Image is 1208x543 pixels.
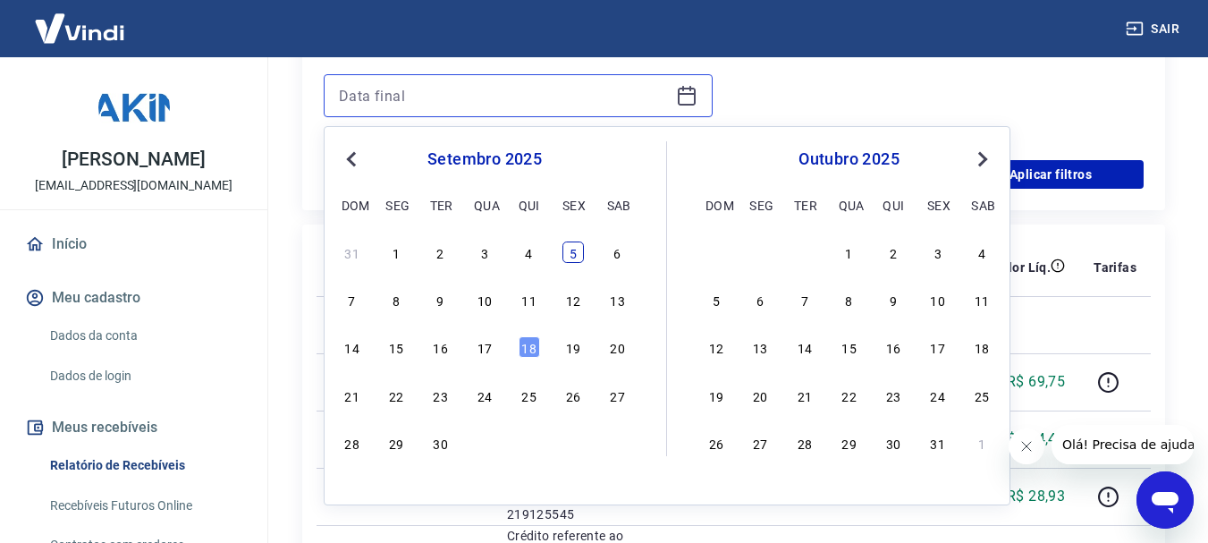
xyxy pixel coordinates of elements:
[430,289,452,310] div: Choose terça-feira, 9 de setembro de 2025
[607,289,629,310] div: Choose sábado, 13 de setembro de 2025
[342,432,363,454] div: Choose domingo, 28 de setembro de 2025
[474,385,495,406] div: Choose quarta-feira, 24 de setembro de 2025
[562,289,584,310] div: Choose sexta-feira, 12 de setembro de 2025
[794,289,815,310] div: Choose terça-feira, 7 de outubro de 2025
[839,194,860,216] div: qua
[607,194,629,216] div: sab
[562,432,584,454] div: Choose sexta-feira, 3 de outubro de 2025
[607,432,629,454] div: Choose sábado, 4 de outubro de 2025
[342,385,363,406] div: Choose domingo, 21 de setembro de 2025
[519,385,540,406] div: Choose quinta-feira, 25 de setembro de 2025
[705,432,727,454] div: Choose domingo, 26 de outubro de 2025
[971,242,993,263] div: Choose sábado, 4 de outubro de 2025
[607,336,629,358] div: Choose sábado, 20 de setembro de 2025
[883,289,904,310] div: Choose quinta-feira, 9 de outubro de 2025
[430,432,452,454] div: Choose terça-feira, 30 de setembro de 2025
[927,385,949,406] div: Choose sexta-feira, 24 de outubro de 2025
[703,239,995,455] div: month 2025-10
[749,385,771,406] div: Choose segunda-feira, 20 de outubro de 2025
[971,194,993,216] div: sab
[98,72,170,143] img: 19d2d358-e12a-4a66-894f-2c5ed7460c1c.jpeg
[1007,371,1065,393] p: R$ 69,75
[519,432,540,454] div: Choose quinta-feira, 2 de outubro de 2025
[927,194,949,216] div: sex
[703,148,995,170] div: outubro 2025
[993,259,1051,276] p: Valor Líq.
[839,242,860,263] div: Choose quarta-feira, 1 de outubro de 2025
[839,385,860,406] div: Choose quarta-feira, 22 de outubro de 2025
[43,447,246,484] a: Relatório de Recebíveis
[562,194,584,216] div: sex
[971,432,993,454] div: Choose sábado, 1 de novembro de 2025
[749,289,771,310] div: Choose segunda-feira, 6 de outubro de 2025
[794,194,815,216] div: ter
[62,150,205,169] p: [PERSON_NAME]
[971,289,993,310] div: Choose sábado, 11 de outubro de 2025
[430,336,452,358] div: Choose terça-feira, 16 de setembro de 2025
[519,289,540,310] div: Choose quinta-feira, 11 de setembro de 2025
[21,225,246,264] a: Início
[385,432,407,454] div: Choose segunda-feira, 29 de setembro de 2025
[1009,428,1044,464] iframe: Fechar mensagem
[1007,486,1065,507] p: R$ 28,93
[562,242,584,263] div: Choose sexta-feira, 5 de setembro de 2025
[1094,259,1136,276] p: Tarifas
[342,194,363,216] div: dom
[607,385,629,406] div: Choose sábado, 27 de setembro de 2025
[705,289,727,310] div: Choose domingo, 5 de outubro de 2025
[474,432,495,454] div: Choose quarta-feira, 1 de outubro de 2025
[794,432,815,454] div: Choose terça-feira, 28 de outubro de 2025
[971,385,993,406] div: Choose sábado, 25 de outubro de 2025
[430,194,452,216] div: ter
[339,148,630,170] div: setembro 2025
[562,336,584,358] div: Choose sexta-feira, 19 de setembro de 2025
[705,242,727,263] div: Choose domingo, 28 de setembro de 2025
[43,318,246,354] a: Dados da conta
[385,194,407,216] div: seg
[958,160,1144,189] button: Aplicar filtros
[385,385,407,406] div: Choose segunda-feira, 22 de setembro de 2025
[927,242,949,263] div: Choose sexta-feira, 3 de outubro de 2025
[562,385,584,406] div: Choose sexta-feira, 26 de setembro de 2025
[971,336,993,358] div: Choose sábado, 18 de outubro de 2025
[474,289,495,310] div: Choose quarta-feira, 10 de setembro de 2025
[749,194,771,216] div: seg
[839,289,860,310] div: Choose quarta-feira, 8 de outubro de 2025
[519,242,540,263] div: Choose quinta-feira, 4 de setembro de 2025
[705,194,727,216] div: dom
[1052,425,1194,464] iframe: Mensagem da empresa
[1136,471,1194,529] iframe: Botão para abrir a janela de mensagens
[21,278,246,318] button: Meu cadastro
[474,194,495,216] div: qua
[430,242,452,263] div: Choose terça-feira, 2 de setembro de 2025
[339,239,630,455] div: month 2025-09
[341,148,362,170] button: Previous Month
[519,194,540,216] div: qui
[705,385,727,406] div: Choose domingo, 19 de outubro de 2025
[11,13,150,27] span: Olá! Precisa de ajuda?
[883,432,904,454] div: Choose quinta-feira, 30 de outubro de 2025
[607,242,629,263] div: Choose sábado, 6 de setembro de 2025
[972,148,993,170] button: Next Month
[43,358,246,395] a: Dados de login
[21,1,138,55] img: Vindi
[342,242,363,263] div: Choose domingo, 31 de agosto de 2025
[927,432,949,454] div: Choose sexta-feira, 31 de outubro de 2025
[705,336,727,358] div: Choose domingo, 12 de outubro de 2025
[385,336,407,358] div: Choose segunda-feira, 15 de setembro de 2025
[794,336,815,358] div: Choose terça-feira, 14 de outubro de 2025
[35,176,232,195] p: [EMAIL_ADDRESS][DOMAIN_NAME]
[883,242,904,263] div: Choose quinta-feira, 2 de outubro de 2025
[927,289,949,310] div: Choose sexta-feira, 10 de outubro de 2025
[385,289,407,310] div: Choose segunda-feira, 8 de setembro de 2025
[43,488,246,524] a: Recebíveis Futuros Online
[749,336,771,358] div: Choose segunda-feira, 13 de outubro de 2025
[342,336,363,358] div: Choose domingo, 14 de setembro de 2025
[385,242,407,263] div: Choose segunda-feira, 1 de setembro de 2025
[839,432,860,454] div: Choose quarta-feira, 29 de outubro de 2025
[342,289,363,310] div: Choose domingo, 7 de setembro de 2025
[519,336,540,358] div: Choose quinta-feira, 18 de setembro de 2025
[794,385,815,406] div: Choose terça-feira, 21 de outubro de 2025
[430,385,452,406] div: Choose terça-feira, 23 de setembro de 2025
[474,242,495,263] div: Choose quarta-feira, 3 de setembro de 2025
